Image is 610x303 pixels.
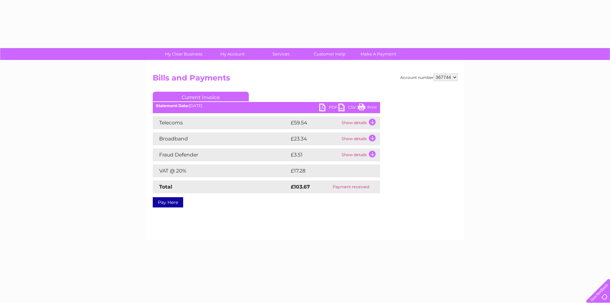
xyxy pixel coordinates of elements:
a: Make A Payment [352,48,405,60]
td: £17.28 [289,164,366,177]
a: Pay Here [153,197,183,207]
td: Payment received [322,181,380,193]
strong: £103.67 [291,184,310,190]
td: Telecoms [153,116,289,129]
a: My Account [206,48,259,60]
a: Services [255,48,307,60]
a: My Clear Business [157,48,210,60]
td: Show details [340,116,380,129]
b: Statement Date: [156,103,189,108]
td: VAT @ 20% [153,164,289,177]
a: PDF [319,104,338,113]
div: [DATE] [153,104,380,108]
a: CSV [338,104,358,113]
strong: Total [159,184,172,190]
td: Show details [340,132,380,145]
h2: Bills and Payments [153,73,458,86]
td: £3.51 [289,148,340,161]
a: Customer Help [303,48,356,60]
td: Fraud Defender [153,148,289,161]
td: £23.34 [289,132,340,145]
a: Print [358,104,377,113]
div: Account number [400,73,458,81]
a: Current Invoice [153,92,249,101]
td: Show details [340,148,380,161]
td: Broadband [153,132,289,145]
td: £59.54 [289,116,340,129]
